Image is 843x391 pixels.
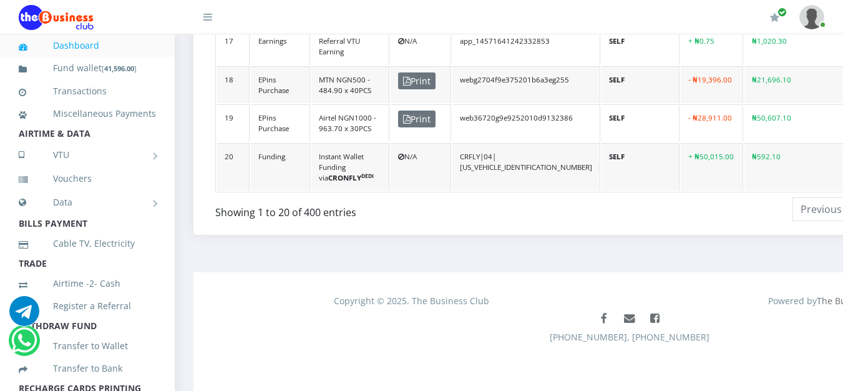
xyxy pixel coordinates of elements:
td: webg2704f9e375201b6a3eg255 [452,66,600,104]
sup: DEDI [361,172,374,180]
small: [ ] [102,64,137,73]
td: Instant Wallet Funding via [311,143,389,191]
td: SELF [602,27,680,65]
td: EPins Purchase [251,104,310,142]
td: 18 [217,66,250,104]
td: SELF [602,143,680,191]
td: - ₦19,396.00 [681,66,743,104]
img: User [799,5,824,29]
td: CRFLY|04|[US_VEHICLE_IDENTIFICATION_NUMBER] [452,143,600,191]
td: Airtel NGN1000 - 963.70 x 30PCS [311,104,389,142]
td: 20 [217,143,250,191]
td: Referral VTU Earning [311,27,389,65]
a: Vouchers [19,164,156,193]
a: Dashboard [19,31,156,60]
div: Copyright © 2025. The Business Club [194,294,630,307]
a: Data [19,187,156,218]
a: Like The Business Club Page [592,307,615,330]
a: Transactions [19,77,156,106]
td: + ₦50,015.00 [681,143,743,191]
span: Print [398,111,436,127]
img: Logo [19,5,94,30]
i: Renew/Upgrade Subscription [770,12,779,22]
a: Chat for support [11,335,37,355]
b: 41,596.00 [104,64,134,73]
td: + ₦0.75 [681,27,743,65]
td: SELF [602,66,680,104]
td: SELF [602,104,680,142]
div: Showing 1 to 20 of 400 entries [215,196,551,220]
a: Airtime -2- Cash [19,269,156,298]
td: N/A [391,143,451,191]
td: Earnings [251,27,310,65]
b: CRONFLY [328,173,374,182]
td: Funding [251,143,310,191]
a: Join The Business Club Group [643,307,666,330]
a: Transfer to Bank [19,354,156,383]
a: Fund wallet[41,596.00] [19,54,156,83]
td: - ₦28,911.00 [681,104,743,142]
a: Cable TV, Electricity [19,229,156,258]
a: Miscellaneous Payments [19,99,156,128]
a: VTU [19,139,156,171]
td: N/A [391,27,451,65]
td: 19 [217,104,250,142]
td: EPins Purchase [251,66,310,104]
span: Renew/Upgrade Subscription [777,7,787,17]
a: Register a Referral [19,292,156,320]
td: web36720g9e9252010d9132386 [452,104,600,142]
a: Chat for support [9,305,39,326]
td: 17 [217,27,250,65]
a: Mail us [618,307,641,330]
td: MTN NGN500 - 484.90 x 40PCS [311,66,389,104]
span: Print [398,72,436,89]
a: Transfer to Wallet [19,332,156,360]
td: app_14571641242332853 [452,27,600,65]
